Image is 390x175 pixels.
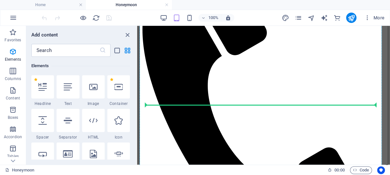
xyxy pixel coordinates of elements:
input: Search [31,44,100,57]
button: reload [92,14,100,22]
h6: Session time [328,166,345,174]
span: : [339,168,340,172]
button: Usercentrics [377,166,385,174]
button: Code [350,166,372,174]
span: Spacer [31,135,54,140]
i: Commerce [333,14,341,22]
p: Tables [7,154,19,159]
p: Columns [5,76,21,81]
i: Navigator [307,14,315,22]
i: On resize automatically adjust zoom level to fit chosen device. [225,15,231,21]
span: More [364,15,385,21]
button: More [362,13,387,23]
div: Headline [31,75,54,106]
span: 00 00 [334,166,344,174]
div: Container [107,75,130,106]
div: Icon [107,109,130,140]
i: Publish [347,14,355,22]
button: text_generator [320,14,328,22]
button: list-view [113,46,121,54]
div: Image [82,75,105,106]
p: Boxes [8,115,18,120]
span: Headline [31,101,54,106]
span: Separator [57,135,79,140]
button: Click here to leave preview mode and continue editing [79,14,87,22]
p: Elements [5,57,21,62]
p: Favorites [5,37,21,43]
h6: 100% [208,14,218,22]
span: Container [107,101,130,106]
span: Code [353,166,369,174]
button: design [281,14,289,22]
p: Content [6,96,20,101]
h6: Add content [31,31,58,39]
span: HTML [82,135,105,140]
span: Remove from favorites [34,78,37,81]
div: HTML [82,109,105,140]
button: close panel [123,31,131,39]
span: Icon [107,135,130,140]
button: pages [294,14,302,22]
span: Image [82,101,105,106]
h4: Honeymoon [86,1,172,8]
span: Remove from favorites [110,78,113,81]
button: grid-view [123,46,131,54]
i: Pages (Ctrl+Alt+S) [294,14,302,22]
div: Separator [57,109,79,140]
i: Design (Ctrl+Alt+Y) [281,14,289,22]
p: Accordion [4,134,22,139]
button: navigator [307,14,315,22]
i: AI Writer [320,14,328,22]
div: Text [57,75,79,106]
button: publish [346,13,356,23]
i: Reload page [92,14,100,22]
span: Text [57,101,79,106]
button: 100% [198,14,221,22]
button: commerce [333,14,341,22]
div: Spacer [31,109,54,140]
h6: Elements [31,62,130,70]
a: Click to cancel selection. Double-click to open Pages [5,166,34,174]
